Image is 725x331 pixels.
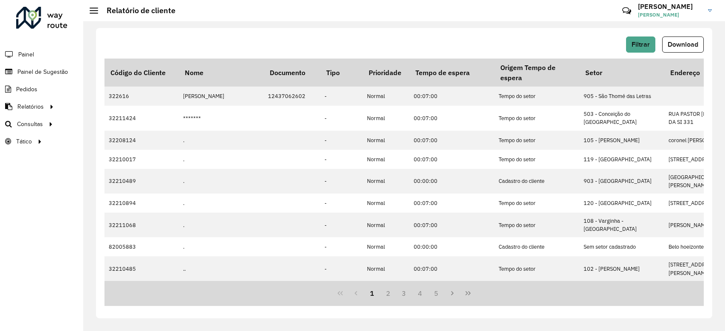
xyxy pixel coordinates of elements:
[179,59,264,87] th: Nome
[626,36,655,53] button: Filtrar
[363,256,409,281] td: Normal
[662,36,704,53] button: Download
[363,237,409,256] td: Normal
[363,194,409,213] td: Normal
[363,213,409,237] td: Normal
[320,237,363,256] td: -
[638,11,702,19] span: [PERSON_NAME]
[363,59,409,87] th: Prioridade
[104,194,179,213] td: 32210894
[179,256,264,281] td: ..
[16,137,32,146] span: Tático
[363,150,409,169] td: Normal
[104,106,179,130] td: 32211424
[409,150,494,169] td: 00:07:00
[320,213,363,237] td: -
[104,169,179,194] td: 32210489
[494,237,579,256] td: Cadastro do cliente
[494,150,579,169] td: Tempo do setor
[104,131,179,150] td: 32208124
[579,59,664,87] th: Setor
[17,67,68,76] span: Painel de Sugestão
[668,41,698,48] span: Download
[364,285,380,301] button: 1
[409,59,494,87] th: Tempo de espera
[494,131,579,150] td: Tempo do setor
[320,87,363,106] td: -
[579,237,664,256] td: Sem setor cadastrado
[320,106,363,130] td: -
[579,131,664,150] td: 105 - [PERSON_NAME]
[320,131,363,150] td: -
[494,169,579,194] td: Cadastro do cliente
[494,87,579,106] td: Tempo do setor
[179,237,264,256] td: .
[104,237,179,256] td: 82005883
[579,194,664,213] td: 120 - [GEOGRAPHIC_DATA]
[618,2,636,20] a: Contato Rápido
[409,213,494,237] td: 00:07:00
[17,102,44,111] span: Relatórios
[632,41,650,48] span: Filtrar
[17,120,43,129] span: Consultas
[409,256,494,281] td: 00:07:00
[104,59,179,87] th: Código do Cliente
[18,50,34,59] span: Painel
[104,150,179,169] td: 32210017
[579,150,664,169] td: 119 - [GEOGRAPHIC_DATA]
[179,194,264,213] td: .
[409,131,494,150] td: 00:07:00
[104,213,179,237] td: 32211068
[104,87,179,106] td: 322616
[412,285,428,301] button: 4
[579,106,664,130] td: 503 - Conceição do [GEOGRAPHIC_DATA]
[409,106,494,130] td: 00:07:00
[16,85,37,94] span: Pedidos
[579,256,664,281] td: 102 - [PERSON_NAME]
[363,169,409,194] td: Normal
[179,169,264,194] td: .
[579,87,664,106] td: 905 - São Thomé das Letras
[380,285,396,301] button: 2
[494,194,579,213] td: Tempo do setor
[320,169,363,194] td: -
[579,213,664,237] td: 108 - Varginha - [GEOGRAPHIC_DATA]
[409,169,494,194] td: 00:00:00
[320,194,363,213] td: -
[638,3,702,11] h3: [PERSON_NAME]
[494,106,579,130] td: Tempo do setor
[444,285,460,301] button: Next Page
[409,237,494,256] td: 00:00:00
[363,106,409,130] td: Normal
[320,59,363,87] th: Tipo
[396,285,412,301] button: 3
[179,213,264,237] td: .
[320,256,363,281] td: -
[98,6,175,15] h2: Relatório de cliente
[179,150,264,169] td: .
[179,87,264,106] td: [PERSON_NAME]
[494,59,579,87] th: Origem Tempo de espera
[363,87,409,106] td: Normal
[409,194,494,213] td: 00:07:00
[409,87,494,106] td: 00:07:00
[428,285,444,301] button: 5
[179,131,264,150] td: .
[320,150,363,169] td: -
[494,213,579,237] td: Tempo do setor
[264,59,320,87] th: Documento
[264,87,320,106] td: 12437062602
[460,285,476,301] button: Last Page
[579,169,664,194] td: 903 - [GEOGRAPHIC_DATA]
[494,256,579,281] td: Tempo do setor
[363,131,409,150] td: Normal
[104,256,179,281] td: 32210485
